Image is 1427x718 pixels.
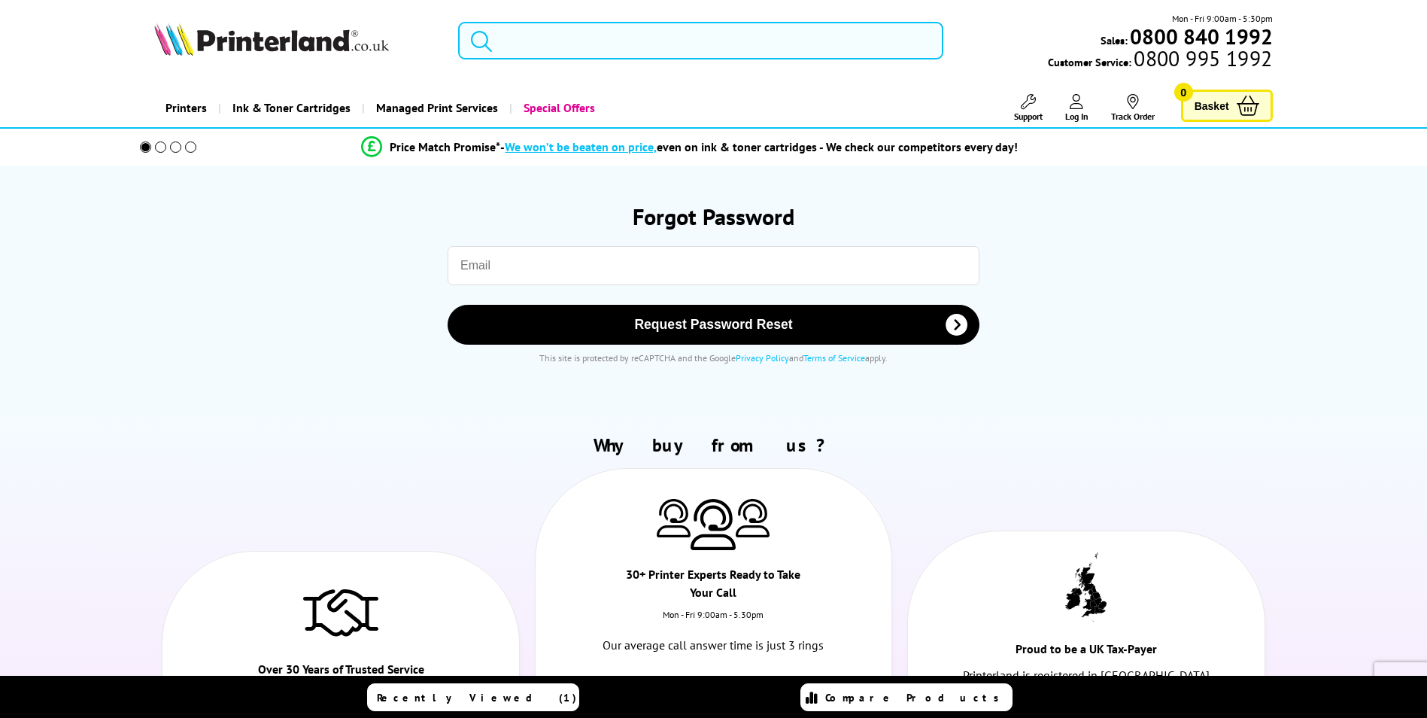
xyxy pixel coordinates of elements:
a: Printerland Logo [154,23,439,59]
img: UK tax payer [1065,552,1107,622]
span: 0 [1174,83,1193,102]
div: Mon - Fri 9:00am - 5.30pm [536,609,892,635]
input: Email [448,246,979,285]
span: Mon - Fri 9:00am - 5:30pm [1172,11,1273,26]
div: This site is protected by reCAPTCHA and the Google and apply. [181,352,1245,364]
a: Recently Viewed (1) [367,683,579,711]
a: Log In [1065,94,1088,122]
span: Request Password Reset [467,317,960,333]
span: Basket [1195,96,1229,116]
li: modal_Promise [120,134,1261,160]
div: Over 30 Years of Trusted Service [252,660,430,686]
span: Compare Products [825,691,1007,704]
span: 0800 995 1992 [1131,51,1272,65]
img: Printer Experts [736,499,770,537]
b: 0800 840 1992 [1130,23,1273,50]
img: Printer Experts [691,499,736,551]
a: Compare Products [800,683,1013,711]
a: Basket 0 [1181,90,1273,122]
a: 0800 840 1992 [600,671,827,694]
div: - even on ink & toner cartridges - We check our competitors every day! [500,139,1018,154]
div: 30+ Printer Experts Ready to Take Your Call [624,565,803,609]
a: Ink & Toner Cartridges [218,89,362,127]
a: Managed Print Services [362,89,509,127]
span: Sales: [1101,33,1128,47]
a: Printers [154,89,218,127]
a: Support [1014,94,1043,122]
div: Proud to be a UK Tax-Payer [997,640,1175,665]
span: Price Match Promise* [390,139,500,154]
a: Terms of Service [803,352,865,364]
img: Printerland Logo [154,23,389,56]
span: Ink & Toner Cartridges [232,89,351,127]
span: Customer Service: [1048,51,1272,69]
a: Track Order [1111,94,1155,122]
a: 0800 840 1992 [1128,29,1273,44]
h1: Forgot Password [166,202,1260,231]
h2: Why buy from us? [154,434,1272,457]
span: Support [1014,111,1043,122]
img: Trusted Service [303,582,378,642]
a: Special Offers [509,89,606,127]
a: Privacy Policy [736,352,789,364]
p: Our average call answer time is just 3 rings [589,635,839,656]
span: We won’t be beaten on price, [505,139,657,154]
span: Recently Viewed (1) [377,691,577,704]
img: Printer Experts [657,499,691,537]
span: Log In [1065,111,1088,122]
button: Request Password Reset [448,305,979,345]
